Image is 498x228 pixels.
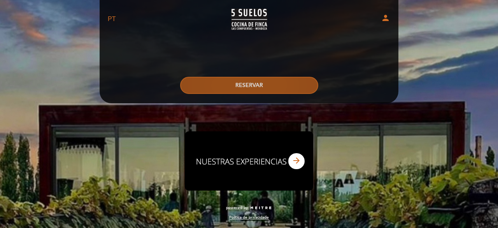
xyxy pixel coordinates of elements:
i: arrow_forward [292,156,301,165]
button: person [381,13,390,25]
img: banner_1674472304.jpeg [185,131,313,191]
i: person [381,13,390,23]
a: 5 SUELOS – COCINA DE FINCA [200,9,298,30]
span: powered by [226,205,248,210]
a: Política de privacidade [229,215,269,220]
a: powered by [226,205,272,210]
button: RESERVAR [180,77,318,94]
button: arrow_forward [288,152,305,170]
img: MEITRE [250,206,272,210]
